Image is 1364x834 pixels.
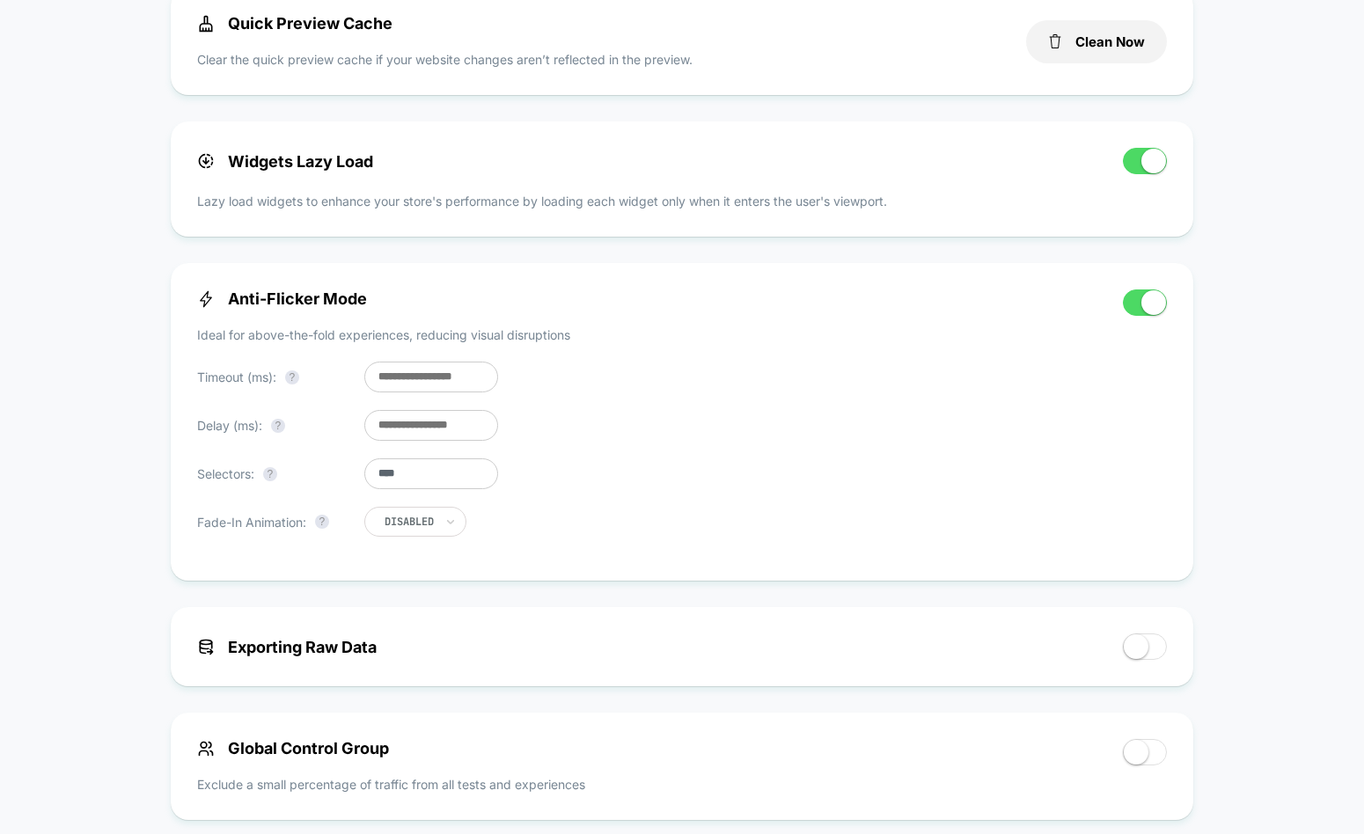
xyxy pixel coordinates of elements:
[197,513,356,531] p: Fade-In Animation:
[197,368,356,386] p: Timeout (ms):
[197,50,693,69] p: Clear the quick preview cache if your website changes aren’t reflected in the preview.
[1026,20,1167,63] button: Clean Now
[197,739,389,757] span: Global Control Group
[197,775,585,794] p: Exclude a small percentage of traffic from all tests and experiences
[263,467,277,481] button: ?
[197,326,570,344] p: Ideal for above-the-fold experiences, reducing visual disruptions
[315,515,329,529] button: ?
[285,370,299,384] button: ?
[197,152,373,171] span: Widgets Lazy Load
[271,419,285,433] button: ?
[197,416,356,435] p: Delay (ms):
[197,465,356,483] p: Selectors:
[197,638,377,656] span: Exporting Raw Data
[197,192,1168,210] p: Lazy load widgets to enhance your store's performance by loading each widget only when it enters ...
[385,515,434,529] div: Disabled
[197,14,392,33] span: Quick Preview Cache
[197,289,367,308] span: Anti-Flicker Mode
